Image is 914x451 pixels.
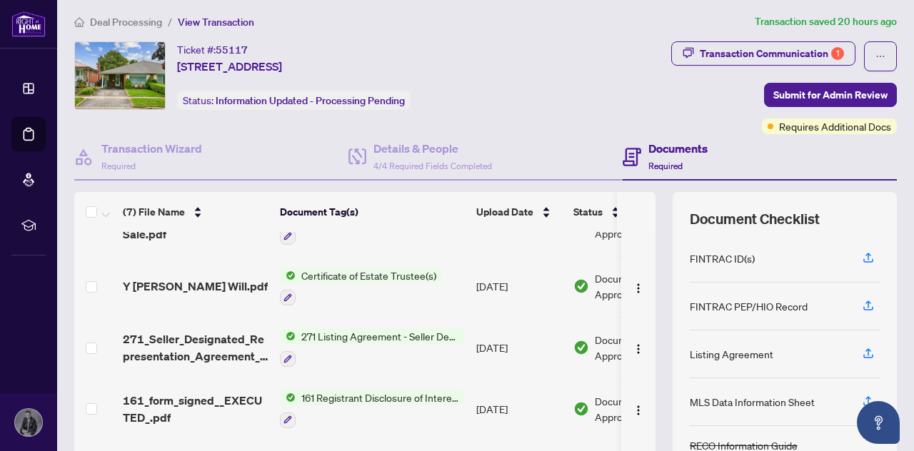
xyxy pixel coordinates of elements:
[168,14,172,30] li: /
[573,204,603,220] span: Status
[648,140,708,157] h4: Documents
[74,17,84,27] span: home
[101,140,202,157] h4: Transaction Wizard
[764,83,897,107] button: Submit for Admin Review
[633,283,644,294] img: Logo
[123,392,268,426] span: 161_form_signed__EXECUTED_.pdf
[178,16,254,29] span: View Transaction
[690,346,773,362] div: Listing Agreement
[573,278,589,294] img: Document Status
[471,192,568,232] th: Upload Date
[15,409,42,436] img: Profile Icon
[476,204,533,220] span: Upload Date
[671,41,855,66] button: Transaction Communication1
[177,58,282,75] span: [STREET_ADDRESS]
[280,390,296,405] img: Status Icon
[831,47,844,60] div: 1
[123,204,185,220] span: (7) File Name
[633,343,644,355] img: Logo
[627,397,650,420] button: Logo
[280,268,296,283] img: Status Icon
[595,393,683,425] span: Document Approved
[690,250,755,266] div: FINTRAC ID(s)
[857,401,900,444] button: Open asap
[595,270,683,302] span: Document Approved
[779,118,891,134] span: Requires Additional Docs
[296,390,465,405] span: 161 Registrant Disclosure of Interest - Disposition ofProperty
[755,14,897,30] article: Transaction saved 20 hours ago
[373,161,492,171] span: 4/4 Required Fields Completed
[280,328,296,344] img: Status Icon
[627,275,650,298] button: Logo
[648,161,683,171] span: Required
[773,83,888,106] span: Submit for Admin Review
[373,140,492,157] h4: Details & People
[11,11,46,37] img: logo
[568,192,689,232] th: Status
[471,256,568,318] td: [DATE]
[690,298,808,314] div: FINTRAC PEP/HIO Record
[296,268,442,283] span: Certificate of Estate Trustee(s)
[280,268,442,306] button: Status IconCertificate of Estate Trustee(s)
[216,94,405,107] span: Information Updated - Processing Pending
[117,192,274,232] th: (7) File Name
[123,330,268,365] span: 271_Seller_Designated_Representation_Agreement_Authority_to_Offer_for_Sale_-_PropTx-OREA__1_.pdf
[280,390,465,428] button: Status Icon161 Registrant Disclosure of Interest - Disposition ofProperty
[216,44,248,56] span: 55117
[471,378,568,440] td: [DATE]
[280,328,465,367] button: Status Icon271 Listing Agreement - Seller Designated Representation Agreement Authority to Offer ...
[90,16,162,29] span: Deal Processing
[573,340,589,355] img: Document Status
[595,332,683,363] span: Document Approved
[633,405,644,416] img: Logo
[573,401,589,417] img: Document Status
[101,161,136,171] span: Required
[471,317,568,378] td: [DATE]
[627,336,650,359] button: Logo
[177,41,248,58] div: Ticket #:
[75,42,165,109] img: IMG-W12388055_1.jpg
[177,91,411,110] div: Status:
[296,328,465,344] span: 271 Listing Agreement - Seller Designated Representation Agreement Authority to Offer for Sale
[700,42,844,65] div: Transaction Communication
[274,192,471,232] th: Document Tag(s)
[690,394,815,410] div: MLS Data Information Sheet
[123,278,268,295] span: Y [PERSON_NAME] Will.pdf
[690,209,820,229] span: Document Checklist
[875,51,885,61] span: ellipsis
